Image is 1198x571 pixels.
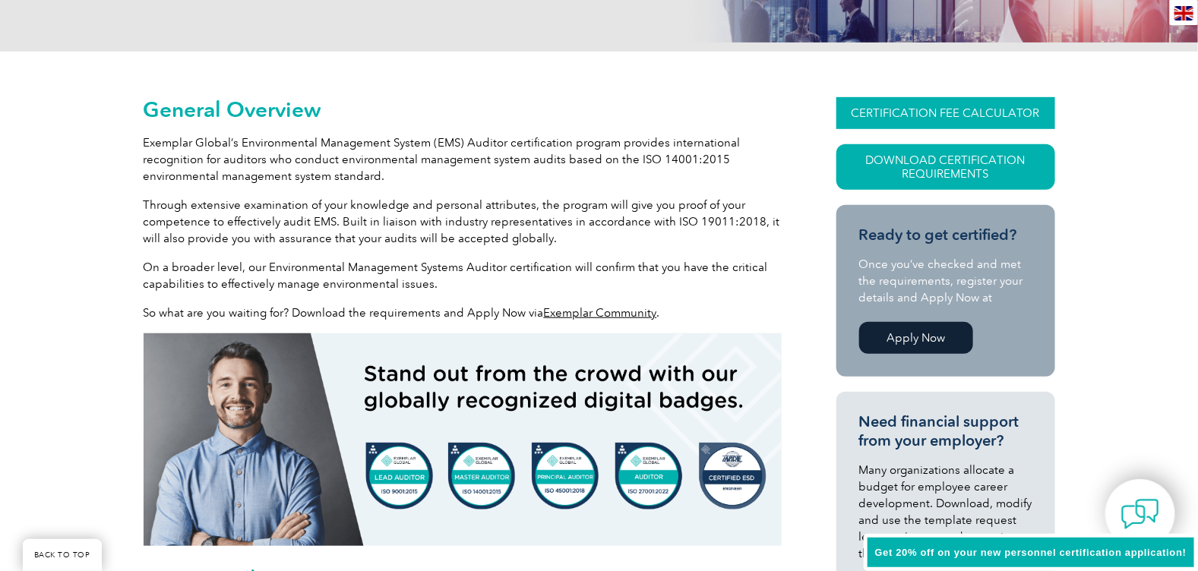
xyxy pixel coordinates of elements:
[836,144,1055,190] a: Download Certification Requirements
[144,333,782,546] img: badges
[144,134,782,185] p: Exemplar Global’s Environmental Management System (EMS) Auditor certification program provides in...
[144,197,782,247] p: Through extensive examination of your knowledge and personal attributes, the program will give yo...
[859,226,1032,244] h3: Ready to get certified?
[144,304,782,321] p: So what are you waiting for? Download the requirements and Apply Now via .
[859,462,1032,562] p: Many organizations allocate a budget for employee career development. Download, modify and use th...
[859,412,1032,450] h3: Need financial support from your employer?
[144,97,782,121] h2: General Overview
[859,256,1032,306] p: Once you’ve checked and met the requirements, register your details and Apply Now at
[1121,495,1159,533] img: contact-chat.png
[23,539,102,571] a: BACK TO TOP
[1174,6,1193,21] img: en
[836,97,1055,129] a: CERTIFICATION FEE CALCULATOR
[544,306,657,320] a: Exemplar Community
[875,547,1187,558] span: Get 20% off on your new personnel certification application!
[144,259,782,292] p: On a broader level, our Environmental Management Systems Auditor certification will confirm that ...
[859,322,973,354] a: Apply Now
